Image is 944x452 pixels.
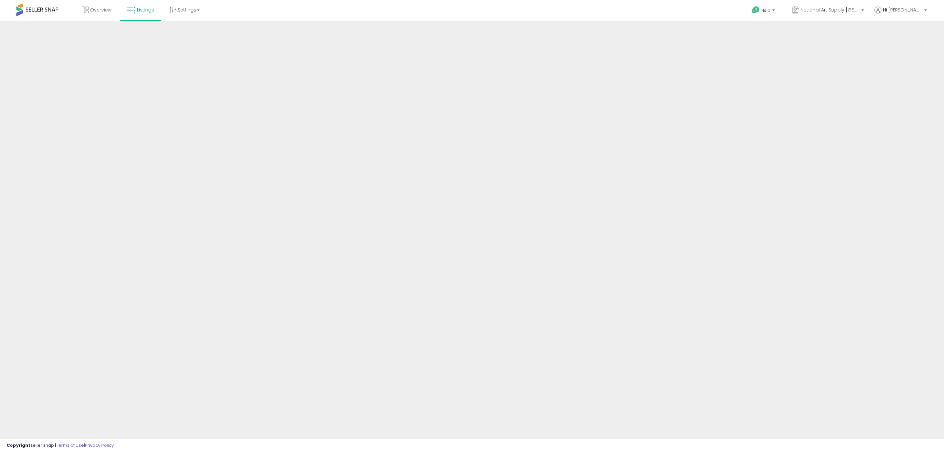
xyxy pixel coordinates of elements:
[875,7,927,21] a: Hi [PERSON_NAME]
[800,7,859,13] span: National Art Supply [GEOGRAPHIC_DATA]
[747,1,781,21] a: Help
[137,7,154,13] span: Listings
[752,6,760,14] i: Get Help
[90,7,111,13] span: Overview
[761,8,770,13] span: Help
[883,7,922,13] span: Hi [PERSON_NAME]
